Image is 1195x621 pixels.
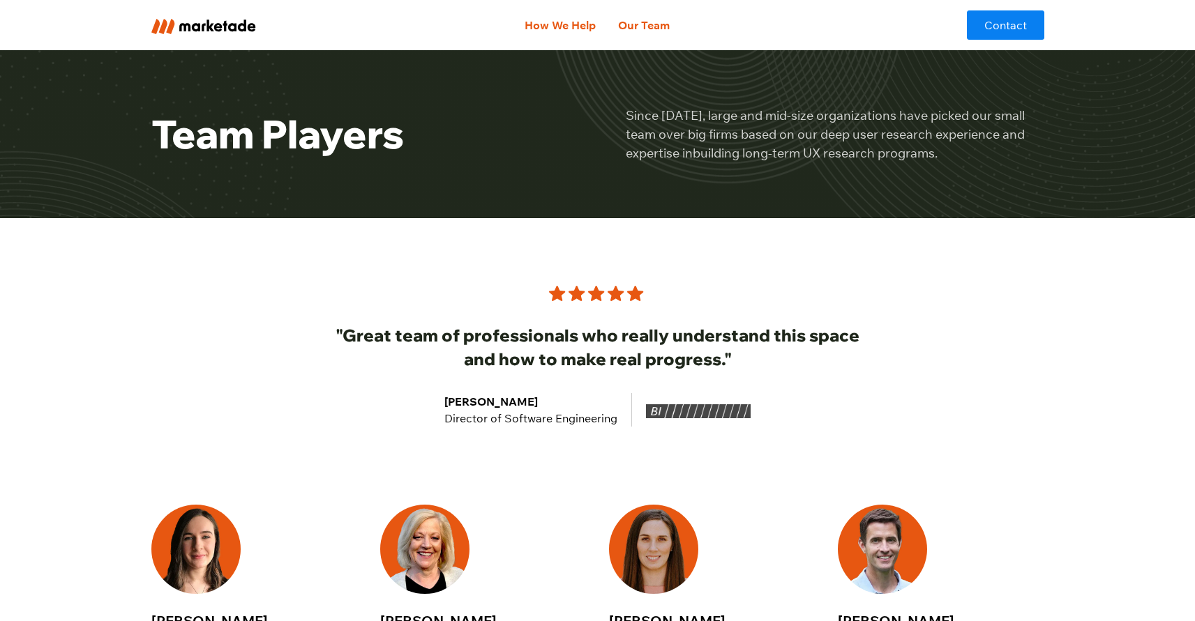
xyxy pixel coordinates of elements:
[151,16,338,33] a: home
[444,393,617,410] div: [PERSON_NAME]
[380,505,469,594] img: UX Strategist Kristy Knabe
[444,410,617,427] div: Director of Software Engineering
[626,106,1044,162] p: Since [DATE], large and mid-size organizations have picked our small team over big firms based on...
[513,11,607,39] a: How We Help
[151,111,570,158] h1: Team Players
[838,505,927,594] img: Principal John Nicholson
[330,324,866,371] h2: "Great team of professionals who really understand this space and how to make real progress."
[609,505,698,594] img: UX Researcher Meredith Meisetschlaeger
[967,10,1044,40] a: Contact
[607,11,681,39] a: Our Team
[693,145,935,161] a: building long-term UX research programs
[646,404,751,419] img: BI Engineering Logo
[151,505,241,594] img: Senior UX Researcher Nora Fiore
